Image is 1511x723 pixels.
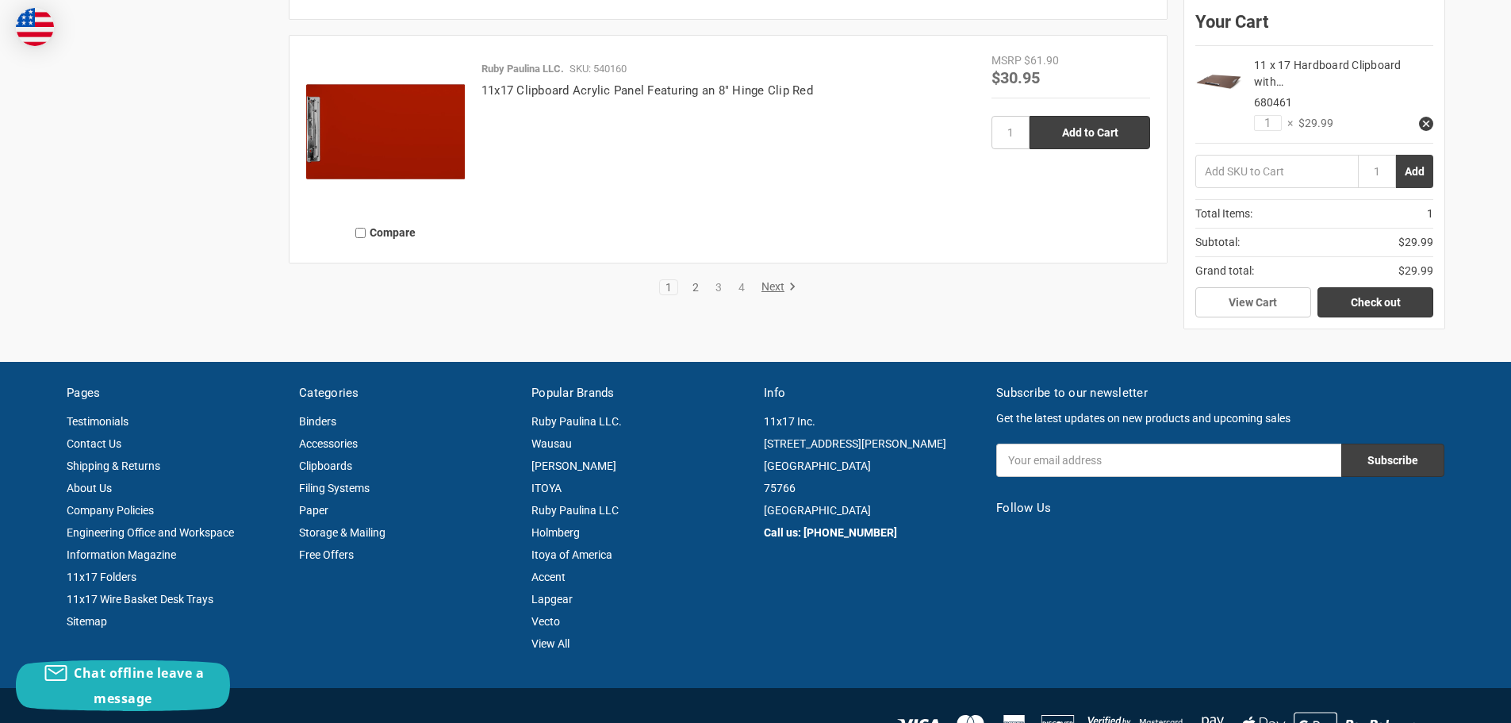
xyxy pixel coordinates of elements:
[1024,54,1059,67] span: $61.90
[531,615,560,628] a: Vecto
[764,410,980,521] address: 11x17 Inc. [STREET_ADDRESS][PERSON_NAME] [GEOGRAPHIC_DATA] 75766 [GEOGRAPHIC_DATA]
[67,482,112,494] a: About Us
[1195,8,1433,46] div: Your Cart
[991,67,1040,87] span: $30.95
[1030,116,1150,149] input: Add to Cart
[996,384,1444,402] h5: Subscribe to our newsletter
[531,571,566,583] a: Accent
[1195,206,1252,222] span: Total Items:
[1195,234,1240,251] span: Subtotal:
[531,637,570,650] a: View All
[67,593,213,606] a: 11x17 Wire Basket Desk Trays
[531,384,747,402] h5: Popular Brands
[74,664,204,707] span: Chat offline leave a message
[299,504,328,517] a: Paper
[1282,115,1293,132] span: ×
[1398,263,1433,279] span: $29.99
[306,220,465,246] label: Compare
[1195,57,1243,105] img: 17x11 Clipboard Hardboard Panel Featuring 3 Clips Brown
[299,548,354,561] a: Free Offers
[687,282,704,293] a: 2
[299,460,352,472] a: Clipboards
[756,280,796,294] a: Next
[481,61,564,77] p: Ruby Paulina LLC.
[481,83,813,98] a: 11x17 Clipboard Acrylic Panel Featuring an 8" Hinge Clip Red
[1195,287,1311,317] a: View Cart
[570,61,627,77] p: SKU: 540160
[16,8,54,46] img: duty and tax information for United States
[1396,155,1433,188] button: Add
[996,499,1444,517] h5: Follow Us
[67,615,107,628] a: Sitemap
[991,52,1022,69] div: MSRP
[660,282,677,293] a: 1
[710,282,727,293] a: 3
[1341,444,1444,477] input: Subscribe
[531,548,612,561] a: Itoya of America
[299,384,515,402] h5: Categories
[531,415,622,428] a: Ruby Paulina LLC.
[67,571,136,583] a: 11x17 Folders
[1195,263,1254,279] span: Grand total:
[1293,115,1333,132] span: $29.99
[733,282,750,293] a: 4
[764,525,897,540] strong: Call us: [PHONE_NUMBER]
[67,437,121,450] a: Contact Us
[764,526,897,539] a: Call us: [PHONE_NUMBER]
[1317,287,1433,317] a: Check out
[299,437,358,450] a: Accessories
[1254,59,1402,88] a: 11 x 17 Hardboard Clipboard with…
[996,444,1341,477] input: Your email address
[531,526,580,539] a: Holmberg
[531,460,616,472] a: [PERSON_NAME]
[67,504,154,517] a: Company Policies
[299,482,370,494] a: Filing Systems
[299,526,385,539] a: Storage & Mailing
[1254,96,1292,109] span: 680461
[16,660,230,711] button: Chat offline leave a message
[531,482,562,494] a: ITOYA
[67,460,160,472] a: Shipping & Returns
[531,437,572,450] a: Wausau
[996,410,1444,427] p: Get the latest updates on new products and upcoming sales
[1427,206,1433,222] span: 1
[1398,234,1433,251] span: $29.99
[1195,155,1358,188] input: Add SKU to Cart
[306,52,465,211] img: 11x17 Clipboard Acrylic Panel Featuring an 8" Hinge Clip Red
[299,415,336,428] a: Binders
[531,593,573,606] a: Lapgear
[67,415,128,428] a: Testimonials
[764,384,980,402] h5: Info
[355,228,366,238] input: Compare
[67,384,282,402] h5: Pages
[531,504,619,517] a: Ruby Paulina LLC
[67,526,234,561] a: Engineering Office and Workspace Information Magazine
